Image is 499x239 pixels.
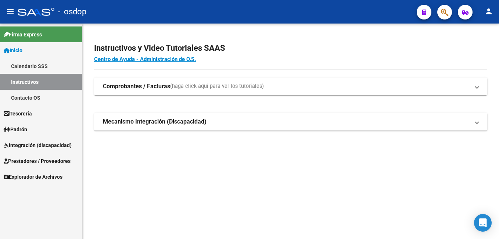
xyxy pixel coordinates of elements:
span: Integración (discapacidad) [4,141,72,149]
span: Padrón [4,125,27,133]
span: - osdop [58,4,86,20]
mat-expansion-panel-header: Comprobantes / Facturas(haga click aquí para ver los tutoriales) [94,78,487,95]
span: Prestadores / Proveedores [4,157,71,165]
a: Centro de Ayuda - Administración de O.S. [94,56,196,63]
span: Tesorería [4,110,32,118]
mat-icon: person [484,7,493,16]
div: Open Intercom Messenger [474,214,492,232]
span: Inicio [4,46,22,54]
mat-icon: menu [6,7,15,16]
span: Firma Express [4,31,42,39]
mat-expansion-panel-header: Mecanismo Integración (Discapacidad) [94,113,487,131]
span: (haga click aquí para ver los tutoriales) [170,82,264,90]
h2: Instructivos y Video Tutoriales SAAS [94,41,487,55]
strong: Comprobantes / Facturas [103,82,170,90]
strong: Mecanismo Integración (Discapacidad) [103,118,207,126]
span: Explorador de Archivos [4,173,62,181]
